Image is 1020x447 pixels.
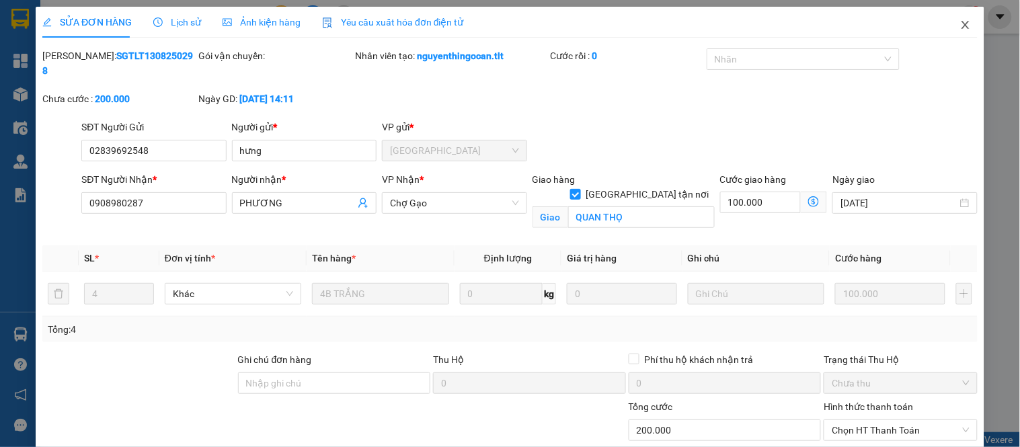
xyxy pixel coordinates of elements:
span: SL [84,253,95,263]
span: user-add [358,198,368,208]
div: Người gửi [232,120,377,134]
b: SGTLT1308250298 [42,50,193,76]
label: Hình thức thanh toán [824,401,913,412]
span: Giá trị hàng [567,253,617,263]
input: Ngày giao [840,196,957,210]
span: Đơn vị tính [165,253,215,263]
span: VP Nhận [382,174,420,185]
span: Phí thu hộ khách nhận trả [639,352,759,367]
span: Giao hàng [533,174,576,185]
div: SĐT Người Gửi [81,120,226,134]
span: edit [42,17,52,27]
span: Thu Hộ [433,354,464,365]
div: Gói vận chuyển: [199,48,352,63]
span: Định lượng [484,253,532,263]
input: Ghi Chú [688,283,824,304]
input: 0 [835,283,945,304]
span: clock-circle [153,17,163,27]
div: Người nhận [232,172,377,187]
label: Ghi chú đơn hàng [238,354,312,365]
span: Chợ Gạo [390,193,518,213]
span: picture [223,17,232,27]
th: Ghi chú [682,245,830,272]
label: Ngày giao [832,174,875,185]
span: kg [543,283,556,304]
span: Giao [533,206,568,228]
div: Nhân viên tạo: [355,48,548,63]
input: Giao tận nơi [568,206,715,228]
div: VP gửi [382,120,526,134]
span: SỬA ĐƠN HÀNG [42,17,132,28]
img: icon [322,17,333,28]
span: Ảnh kiện hàng [223,17,301,28]
div: Chợ Gạo [7,96,299,132]
input: Cước giao hàng [720,192,801,213]
button: Close [947,7,984,44]
input: Ghi chú đơn hàng [238,372,431,394]
div: [PERSON_NAME]: [42,48,196,78]
span: Lịch sử [153,17,201,28]
span: Chưa thu [832,373,969,393]
div: Tổng: 4 [48,322,395,337]
span: Chọn HT Thanh Toán [832,420,969,440]
text: CGTLT1408250001 [63,64,245,87]
label: Cước giao hàng [720,174,787,185]
span: close [960,19,971,30]
button: plus [956,283,972,304]
button: delete [48,283,69,304]
b: 200.000 [95,93,130,104]
span: Cước hàng [835,253,881,263]
b: nguyenthingocan.tlt [417,50,504,61]
span: Tên hàng [312,253,356,263]
input: 0 [567,283,677,304]
span: Yêu cầu xuất hóa đơn điện tử [322,17,464,28]
div: Chưa cước : [42,91,196,106]
span: [GEOGRAPHIC_DATA] tận nơi [581,187,715,202]
span: Tổng cước [629,401,673,412]
span: Khác [173,284,293,304]
span: Sài Gòn [390,140,518,161]
input: VD: Bàn, Ghế [312,283,448,304]
div: Cước rồi : [551,48,704,63]
div: Ngày GD: [199,91,352,106]
b: [DATE] 14:11 [240,93,295,104]
span: dollar-circle [808,196,819,207]
b: 0 [592,50,598,61]
div: SĐT Người Nhận [81,172,226,187]
div: Trạng thái Thu Hộ [824,352,977,367]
